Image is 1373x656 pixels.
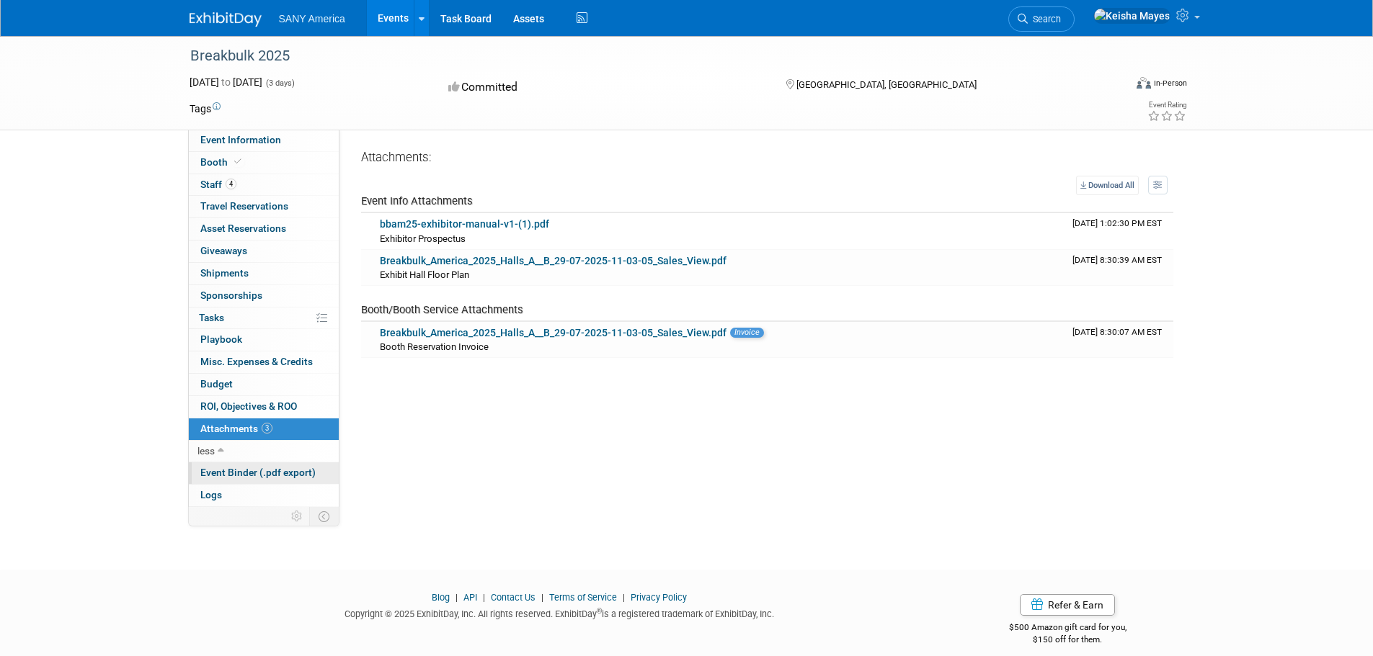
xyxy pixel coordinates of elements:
span: Event Info Attachments [361,194,473,207]
div: Breakbulk 2025 [185,43,1103,69]
a: Budget [189,374,339,395]
span: Logs [200,489,222,500]
span: Shipments [200,267,249,279]
span: Upload Timestamp [1072,327,1162,337]
span: Booth Reservation Invoice [380,341,489,352]
div: Copyright © 2025 ExhibitDay, Inc. All rights reserved. ExhibitDay is a registered trademark of Ex... [190,604,930,621]
a: Logs [189,485,339,506]
span: (3 days) [265,78,295,88]
span: Travel Reservations [200,200,288,212]
td: Personalize Event Tab Strip [285,507,310,526]
span: Event Information [200,134,281,145]
span: Search [1028,14,1061,24]
td: Upload Timestamp [1067,322,1173,358]
span: Attachments [200,423,272,434]
a: less [189,441,339,462]
span: | [619,592,628,603]
span: Invoice [730,328,764,337]
a: Sponsorships [189,285,339,307]
a: Asset Reservations [189,218,339,240]
a: Staff4 [189,174,339,196]
span: ROI, Objectives & ROO [200,400,297,412]
a: Playbook [189,329,339,351]
span: less [197,445,215,457]
img: Format-Inperson.png [1137,77,1151,89]
div: Attachments: [361,149,1173,169]
div: Committed [444,75,763,100]
span: Upload Timestamp [1072,255,1162,265]
a: Refer & Earn [1020,594,1115,616]
span: Upload Timestamp [1072,218,1162,228]
span: Exhibit Hall Floor Plan [380,269,469,280]
img: ExhibitDay [190,12,262,27]
span: Budget [200,378,233,390]
a: Privacy Policy [631,592,687,603]
span: [DATE] [DATE] [190,76,262,88]
a: Contact Us [491,592,536,603]
a: Misc. Expenses & Credits [189,351,339,373]
span: | [479,592,489,603]
div: Event Format [1039,75,1188,96]
td: Upload Timestamp [1067,250,1173,286]
span: Exhibitor Prospectus [380,233,466,244]
a: Search [1008,6,1075,32]
span: Event Binder (.pdf export) [200,467,316,478]
a: Blog [432,592,450,603]
span: to [219,76,233,88]
span: Booth/Booth Service Attachments [361,303,523,316]
a: Travel Reservations [189,196,339,217]
a: Download All [1076,176,1139,195]
a: Breakbulk_America_2025_Halls_A__B_29-07-2025-11-03-05_Sales_View.pdf [380,255,727,266]
div: $150 off for them. [951,634,1184,646]
img: Keisha Mayes [1093,8,1170,24]
a: Booth [189,152,339,174]
span: Giveaways [200,245,247,256]
span: 3 [262,423,272,433]
td: Toggle Event Tabs [309,507,339,526]
td: Tags [190,102,221,116]
a: Shipments [189,263,339,284]
span: | [538,592,547,603]
a: Tasks [189,307,339,329]
span: Sponsorships [200,289,262,301]
span: Staff [200,179,236,190]
span: Playbook [200,333,242,345]
span: | [452,592,461,603]
div: In-Person [1153,78,1187,89]
a: Terms of Service [549,592,617,603]
span: Booth [200,156,244,168]
sup: ® [597,607,602,615]
div: Event Rating [1147,102,1186,109]
a: bbam25-exhibitor-manual-v1-(1).pdf [380,218,549,230]
a: ROI, Objectives & ROO [189,396,339,418]
i: Booth reservation complete [234,158,241,166]
a: Attachments3 [189,418,339,440]
a: Event Binder (.pdf export) [189,462,339,484]
a: Giveaways [189,241,339,262]
span: Asset Reservations [200,223,286,234]
span: [GEOGRAPHIC_DATA], [GEOGRAPHIC_DATA] [796,79,977,90]
td: Upload Timestamp [1067,213,1173,249]
a: Breakbulk_America_2025_Halls_A__B_29-07-2025-11-03-05_Sales_View.pdf [380,327,727,338]
span: SANY America [279,13,345,24]
div: $500 Amazon gift card for you, [951,612,1184,645]
span: Tasks [199,312,224,323]
a: Event Information [189,130,339,151]
a: API [463,592,477,603]
span: Misc. Expenses & Credits [200,356,313,367]
span: 4 [226,179,236,189]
